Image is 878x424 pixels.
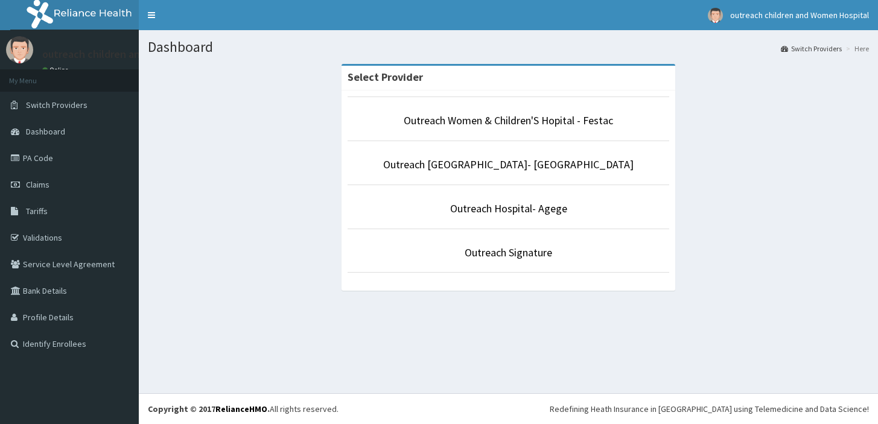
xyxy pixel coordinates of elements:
span: Dashboard [26,126,65,137]
span: outreach children and Women Hospital [730,10,869,21]
h1: Dashboard [148,39,869,55]
a: Outreach Signature [465,245,552,259]
p: outreach children and Women Hospital [42,49,226,60]
span: Tariffs [26,206,48,217]
strong: Select Provider [348,70,423,84]
strong: Copyright © 2017 . [148,403,270,414]
a: Outreach Hospital- Agege [450,201,567,215]
footer: All rights reserved. [139,393,878,424]
span: Claims [26,179,49,190]
a: Online [42,66,71,74]
a: Outreach Women & Children'S Hopital - Festac [404,113,613,127]
li: Here [843,43,869,54]
span: Switch Providers [26,100,87,110]
img: User Image [708,8,723,23]
a: RelianceHMO [215,403,267,414]
div: Redefining Heath Insurance in [GEOGRAPHIC_DATA] using Telemedicine and Data Science! [550,403,869,415]
img: User Image [6,36,33,63]
a: Switch Providers [781,43,842,54]
a: Outreach [GEOGRAPHIC_DATA]- [GEOGRAPHIC_DATA] [383,157,634,171]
